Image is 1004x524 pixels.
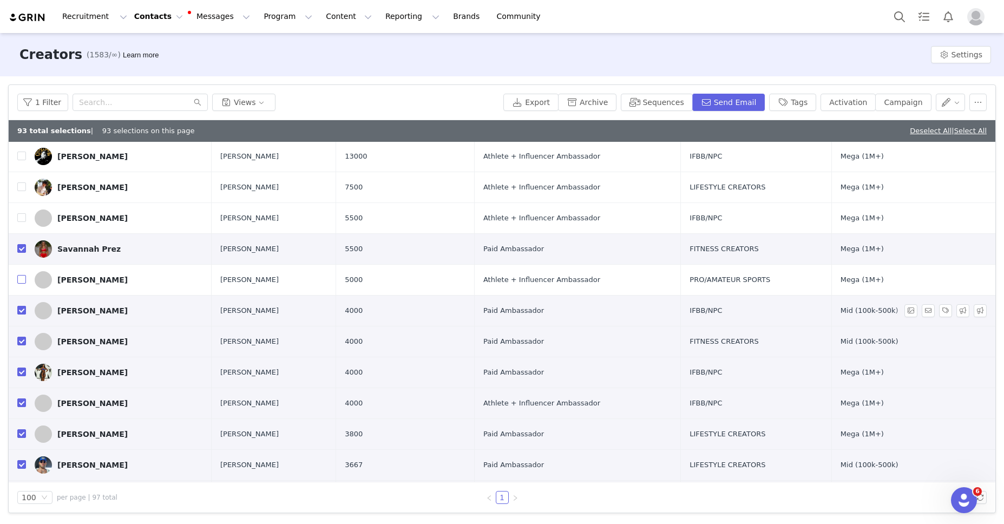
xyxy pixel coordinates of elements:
[56,4,134,29] button: Recruitment
[912,4,936,29] a: Tasks
[57,430,128,438] div: [PERSON_NAME]
[194,99,201,106] i: icon: search
[35,302,203,319] a: [PERSON_NAME]
[621,94,692,111] button: Sequences
[483,491,496,504] li: Previous Page
[841,398,884,409] span: Mega (1M+)
[345,305,363,316] span: 4000
[57,306,128,315] div: [PERSON_NAME]
[841,244,884,254] span: Mega (1M+)
[954,127,987,135] a: Select All
[57,461,128,469] div: [PERSON_NAME]
[483,213,600,224] span: Athlete + Influencer Ambassador
[57,276,128,284] div: [PERSON_NAME]
[821,94,876,111] button: Activation
[345,367,363,378] span: 4000
[841,460,898,470] span: Mid (100k-500k)
[483,367,544,378] span: Paid Ambassador
[35,364,203,381] a: [PERSON_NAME]
[841,429,884,440] span: Mega (1M+)
[220,305,279,316] span: [PERSON_NAME]
[35,425,203,443] a: [PERSON_NAME]
[57,493,117,502] span: per page | 97 total
[690,182,765,193] span: LIFESTYLE CREATORS
[345,182,363,193] span: 7500
[483,274,600,285] span: Athlete + Influencer Ambassador
[875,94,931,111] button: Campaign
[220,182,279,193] span: [PERSON_NAME]
[690,429,765,440] span: LIFESTYLE CREATORS
[35,271,203,289] a: [PERSON_NAME]
[35,148,203,165] a: [PERSON_NAME]
[345,398,363,409] span: 4000
[690,305,722,316] span: IFBB/NPC
[220,336,279,347] span: [PERSON_NAME]
[57,337,128,346] div: [PERSON_NAME]
[512,495,519,501] i: icon: right
[486,495,493,501] i: icon: left
[57,183,128,192] div: [PERSON_NAME]
[769,94,816,111] button: Tags
[220,151,279,162] span: [PERSON_NAME]
[496,491,509,504] li: 1
[17,94,68,111] button: 1 Filter
[841,367,884,378] span: Mega (1M+)
[35,209,203,227] a: [PERSON_NAME]
[690,244,759,254] span: FITNESS CREATORS
[220,244,279,254] span: [PERSON_NAME]
[483,429,544,440] span: Paid Ambassador
[345,336,363,347] span: 4000
[57,368,128,377] div: [PERSON_NAME]
[841,182,884,193] span: Mega (1M+)
[57,152,128,161] div: [PERSON_NAME]
[951,487,977,513] iframe: Intercom live chat
[483,305,544,316] span: Paid Ambassador
[35,240,52,258] img: 19c72a6f-71ba-4606-b682-bec2962f7be1.jpg
[936,4,960,29] button: Notifications
[931,46,991,63] button: Settings
[35,240,203,258] a: Savannah Prez
[967,8,985,25] img: placeholder-profile.jpg
[841,274,884,285] span: Mega (1M+)
[57,399,128,408] div: [PERSON_NAME]
[910,127,951,135] a: Deselect All
[483,182,600,193] span: Athlete + Influencer Ambassador
[121,50,161,61] div: Tooltip anchor
[690,151,722,162] span: IFBB/NPC
[690,213,722,224] span: IFBB/NPC
[87,49,121,61] span: (1583/∞)
[841,305,898,316] span: Mid (100k-500k)
[690,367,722,378] span: IFBB/NPC
[345,151,367,162] span: 13000
[483,244,544,254] span: Paid Ambassador
[690,274,770,285] span: PRO/AMATEUR SPORTS
[503,94,559,111] button: Export
[220,213,279,224] span: [PERSON_NAME]
[483,398,600,409] span: Athlete + Influencer Ambassador
[496,492,508,503] a: 1
[73,94,208,111] input: Search...
[134,11,183,22] button: Contacts
[35,148,52,165] img: c49c8559-060f-4adc-a52d-ccb338f2d957.jpg
[690,460,765,470] span: LIFESTYLE CREATORS
[345,429,363,440] span: 3800
[345,213,363,224] span: 5500
[220,398,279,409] span: [PERSON_NAME]
[692,94,765,111] button: Send Email
[9,12,47,23] img: grin logo
[35,179,52,196] img: e15d83f5-3c8d-4a77-9fe6-499f6fb3b2c7.jpg
[888,4,911,29] button: Search
[35,333,203,350] a: [PERSON_NAME]
[345,460,363,470] span: 3667
[41,494,48,502] i: icon: down
[483,151,600,162] span: Athlete + Influencer Ambassador
[922,304,939,317] span: Send Email
[35,179,203,196] a: [PERSON_NAME]
[35,456,203,474] a: [PERSON_NAME]
[509,491,522,504] li: Next Page
[951,127,987,135] span: |
[220,274,279,285] span: [PERSON_NAME]
[841,336,898,347] span: Mid (100k-500k)
[19,45,82,64] h3: Creators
